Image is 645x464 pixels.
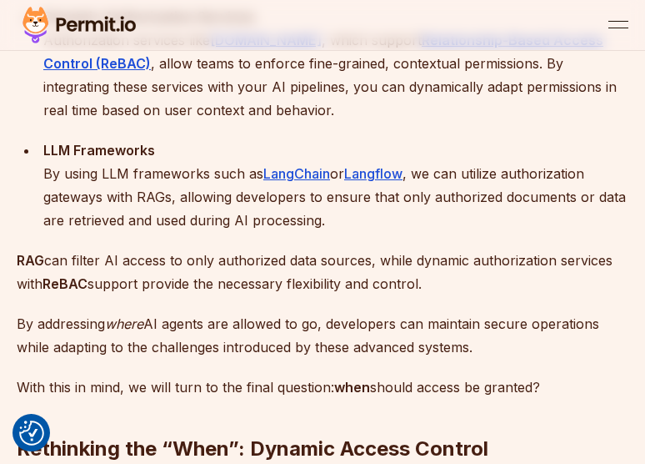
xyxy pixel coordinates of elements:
a: LangChain [263,165,330,182]
strong: LLM Frameworks [43,142,155,159]
a: Relationship-Based Access Control (ReBAC) [43,32,603,72]
h2: Rethinking the “When”: Dynamic Access Control [17,369,628,462]
p: With this in mind, we will turn to the final question: should access be granted? [17,376,628,399]
img: Permit logo [17,3,142,47]
button: Consent Preferences [19,421,44,446]
p: By addressing AI agents are allowed to go, developers can maintain secure operations while adapti... [17,312,628,359]
strong: ReBAC [42,275,87,292]
button: open menu [608,15,628,35]
img: Revisit consent button [19,421,44,446]
div: By using LLM frameworks such as or , we can utilize authorization gateways with RAGs, allowing de... [43,139,628,232]
strong: RAG [17,252,44,269]
div: Authorization services like , which support , allow teams to enforce fine-grained, contextual per... [43,5,628,122]
p: can filter AI access to only authorized data sources, while dynamic authorization services with s... [17,249,628,295]
a: Langflow [344,165,402,182]
strong: when [334,379,370,396]
em: where [105,315,143,332]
